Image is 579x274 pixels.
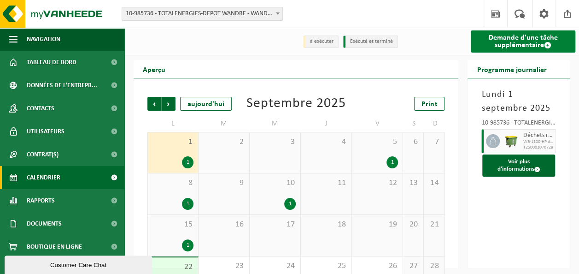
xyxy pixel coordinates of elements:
[27,51,76,74] span: Tableau de bord
[27,74,97,97] span: Données de l'entrepr...
[357,137,398,147] span: 5
[182,239,193,251] div: 1
[403,115,424,132] td: S
[305,137,347,147] span: 4
[408,178,419,188] span: 13
[147,115,199,132] td: L
[471,30,575,53] a: Demande d'une tâche supplémentaire
[408,261,419,271] span: 27
[122,7,282,20] span: 10-985736 - TOTALENERGIES-DEPOT WANDRE - WANDRE
[182,156,193,168] div: 1
[357,178,398,188] span: 12
[428,261,439,271] span: 28
[203,137,245,147] span: 2
[386,156,398,168] div: 1
[152,262,193,272] span: 22
[343,36,398,48] li: Exécuté et terminé
[254,220,296,230] span: 17
[504,134,518,148] img: WB-1100-HPE-GN-50
[203,220,245,230] span: 16
[428,137,439,147] span: 7
[421,101,437,108] span: Print
[523,132,553,139] span: Déchets résiduels
[27,28,60,51] span: Navigation
[250,115,301,132] td: M
[134,60,175,78] h2: Aperçu
[481,88,556,115] h3: Lundi 1 septembre 2025
[203,261,245,271] span: 23
[199,115,250,132] td: M
[27,143,58,166] span: Contrat(s)
[303,36,339,48] li: à exécuter
[357,220,398,230] span: 19
[523,145,553,150] span: T250002070729
[305,220,347,230] span: 18
[152,137,193,147] span: 1
[122,7,283,21] span: 10-985736 - TOTALENERGIES-DEPOT WANDRE - WANDRE
[5,254,154,274] iframe: chat widget
[162,97,175,111] span: Suivant
[27,120,64,143] span: Utilisateurs
[424,115,444,132] td: D
[27,97,54,120] span: Contacts
[408,137,419,147] span: 6
[523,139,553,145] span: WB-1100-HP déchets résiduels
[27,212,62,235] span: Documents
[357,261,398,271] span: 26
[152,178,193,188] span: 8
[408,220,419,230] span: 20
[254,261,296,271] span: 24
[27,235,82,258] span: Boutique en ligne
[246,97,346,111] div: Septembre 2025
[27,189,55,212] span: Rapports
[254,137,296,147] span: 3
[180,97,232,111] div: aujourd'hui
[254,178,296,188] span: 10
[152,220,193,230] span: 15
[27,166,60,189] span: Calendrier
[182,198,193,210] div: 1
[482,155,555,177] button: Voir plus d'informations
[147,97,161,111] span: Précédent
[428,178,439,188] span: 14
[301,115,352,132] td: J
[305,178,347,188] span: 11
[468,60,556,78] h2: Programme journalier
[352,115,403,132] td: V
[428,220,439,230] span: 21
[305,261,347,271] span: 25
[203,178,245,188] span: 9
[481,120,556,129] div: 10-985736 - TOTALENERGIES-DEPOT WANDRE - WANDRE
[284,198,296,210] div: 1
[414,97,444,111] a: Print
